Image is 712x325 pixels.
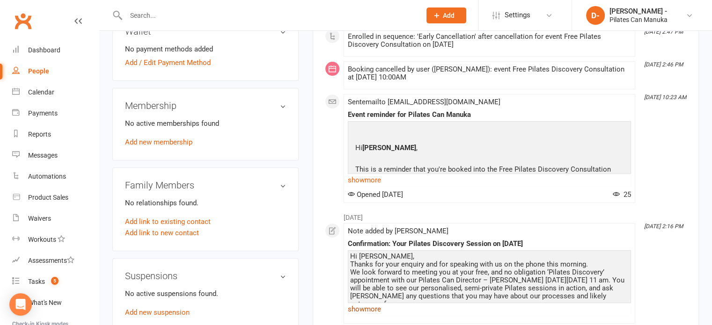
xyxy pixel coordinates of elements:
[348,173,631,187] a: show more
[426,7,466,23] button: Add
[125,197,286,209] p: No relationships found.
[443,12,455,19] span: Add
[123,9,414,22] input: Search...
[125,118,286,129] p: No active memberships found
[28,173,66,180] div: Automations
[348,98,500,106] span: Sent email to [EMAIL_ADDRESS][DOMAIN_NAME]
[362,144,416,152] strong: [PERSON_NAME]
[12,103,99,124] a: Payments
[586,6,605,25] div: D-
[12,187,99,208] a: Product Sales
[125,43,286,55] li: No payment methods added
[28,109,58,117] div: Payments
[9,293,32,316] div: Open Intercom Messenger
[12,271,99,292] a: Tasks 5
[12,124,99,145] a: Reports
[125,271,286,281] h3: Suspensions
[325,208,687,223] li: [DATE]
[644,61,683,68] i: [DATE] 2:46 PM
[613,190,631,199] span: 25
[609,7,668,15] div: [PERSON_NAME] -
[348,111,631,119] div: Event reminder for Pilates Can Manuka
[28,257,74,264] div: Assessments
[125,180,286,190] h3: Family Members
[125,26,286,36] h3: Wallet
[12,250,99,271] a: Assessments
[125,138,192,146] a: Add new membership
[125,101,286,111] h3: Membership
[353,164,626,188] p: This is a reminder that you're booked into the Free Pilates Discovery Consultation event which st...
[348,190,403,199] span: Opened [DATE]
[609,15,668,24] div: Pilates Can Manuka
[28,194,68,201] div: Product Sales
[28,152,58,159] div: Messages
[28,299,62,306] div: What's New
[125,227,199,238] a: Add link to new contact
[12,229,99,250] a: Workouts
[125,288,286,299] p: No active suspensions found.
[12,40,99,61] a: Dashboard
[348,227,631,235] div: Note added by [PERSON_NAME]
[11,9,35,33] a: Clubworx
[644,29,683,35] i: [DATE] 2:47 PM
[348,65,631,81] div: Booking cancelled by user ([PERSON_NAME]): event Free Pilates Discovery Consultation at [DATE] 10...
[12,61,99,82] a: People
[125,216,211,227] a: Add link to existing contact
[353,142,626,156] p: Hi ,
[12,82,99,103] a: Calendar
[644,223,683,230] i: [DATE] 2:16 PM
[12,145,99,166] a: Messages
[28,46,60,54] div: Dashboard
[12,292,99,313] a: What's New
[644,94,686,101] i: [DATE] 10:23 AM
[28,215,51,222] div: Waivers
[28,236,56,243] div: Workouts
[28,67,49,75] div: People
[348,240,631,248] div: Confirmation: Your Pilates Discovery Session on [DATE]
[28,88,54,96] div: Calendar
[28,130,51,138] div: Reports
[12,166,99,187] a: Automations
[125,57,211,68] a: Add / Edit Payment Method
[125,308,190,317] a: Add new suspension
[348,33,631,49] div: Enrolled in sequence: 'Early Cancellation' after cancellation for event Free Pilates Discovery Co...
[28,278,45,285] div: Tasks
[348,303,631,316] a: show more
[51,277,59,285] span: 5
[12,208,99,229] a: Waivers
[505,5,530,26] span: Settings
